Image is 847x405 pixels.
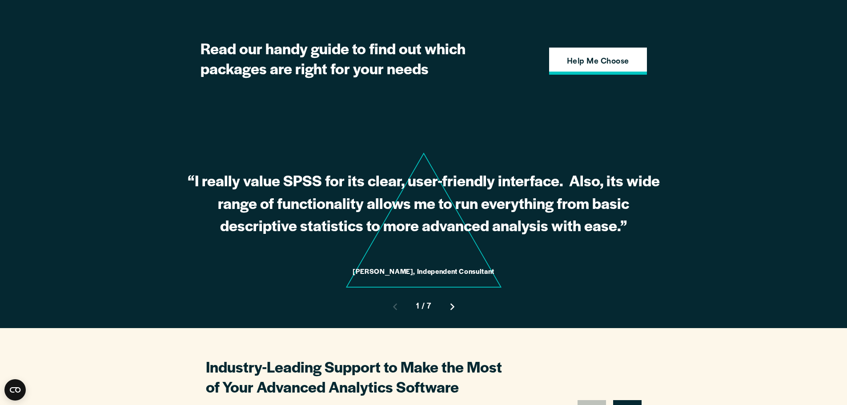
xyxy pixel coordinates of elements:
h2: Read our handy guide to find out which packages are right for your needs [201,38,512,78]
span: / [421,301,425,313]
button: Move to next slide [438,293,466,321]
button: Open CMP widget [4,379,26,401]
svg: Right pointing chevron [450,303,454,310]
span: 1 [416,301,419,313]
p: “I really value SPSS for its clear, user-friendly interface. Also, its wide range of functionalit... [179,169,668,236]
strong: Help Me Choose [567,56,629,68]
h2: Industry-Leading Support to Make the Most of Your Advanced Analytics Software [206,357,517,397]
a: Help Me Choose [549,48,647,75]
cite: [PERSON_NAME], Independent Consultant [353,266,494,276]
span: 7 [427,301,431,313]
